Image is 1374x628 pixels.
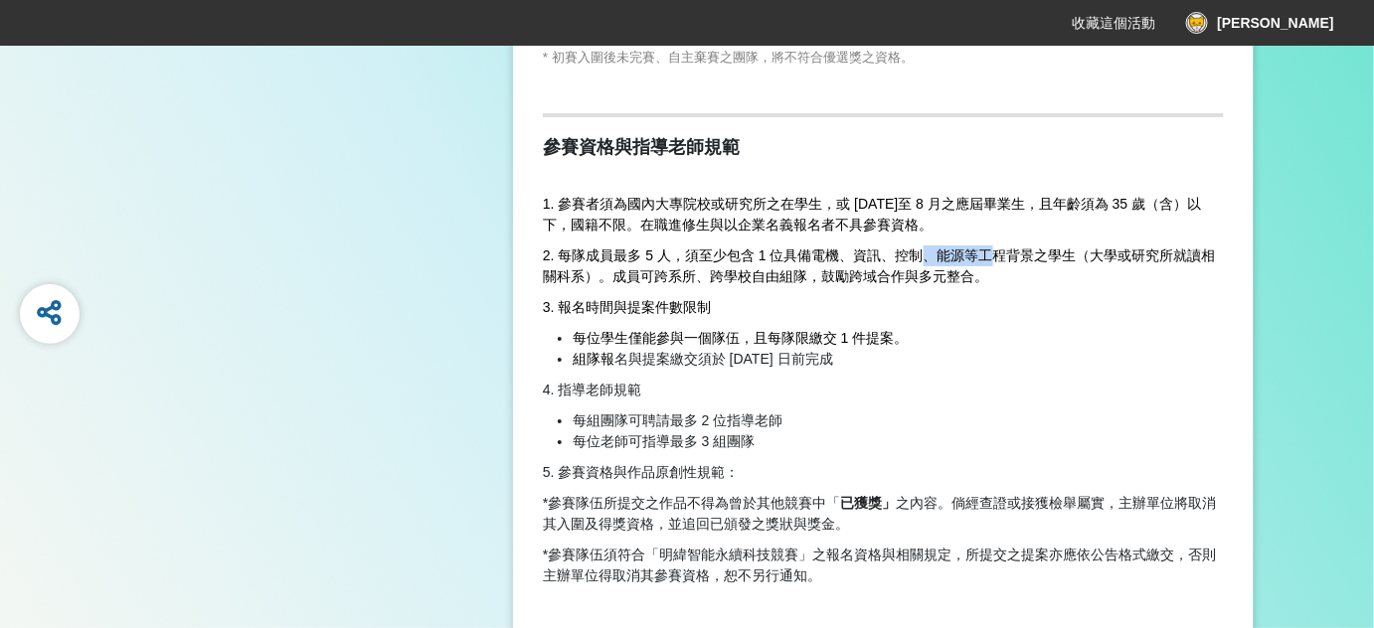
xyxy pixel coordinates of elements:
span: 5. 參賽資格與作品原創性規範： [543,464,740,480]
span: 4. 指導老師規範 [543,382,642,397]
span: 組隊報 [573,351,614,367]
span: 科技 [743,547,771,562]
strong: 已獲獎」 [840,495,896,511]
strong: 參賽資格與指導老師規範 [543,137,740,157]
span: 每位老師可指導最多 3 組團隊 [573,433,756,449]
span: * 初賽入圍後未完賽、自主棄賽之團隊，將不符合優選獎之資格。 [543,50,914,65]
span: 競賽」之報名資格與相關規定，所提交之提案亦應依公告格式繳交，否則主辦單位得取消其參賽資格，恕不另行通知。 [543,547,1216,583]
span: 名與提案繳交須於 [DATE] 日前完成 [614,351,833,367]
span: 收藏這個活動 [1073,15,1156,31]
span: 1. 參賽者須為國內大專院校或研究所之在學生，或 [DATE]至 8 月之應屆畢業生，且年齡須為 35 歲（含）以下，國籍不限。在職進修生與以企業名義報名者不具參賽資格。 [543,196,1201,233]
span: 每位學生僅能參與一個隊伍，且每隊限繳交 1 件提案。 [573,330,909,346]
span: 2. 每隊成員最多 5 人，須至少包含 1 位具備電機、資訊、控制、能源等工程背景之學生（大學或研究所就讀相關科系）。成員可跨系所、跨學校自由組隊，鼓勵跨域合作與多元整合。 [543,247,1216,284]
span: *參賽隊伍所提交之作品不得為曾於其他競賽中「 之內容。倘經查證或接獲檢舉屬實，主辦單位將取消其入圍及得獎資格，並追回已頒發之獎狀與獎金。 [543,495,1216,532]
span: 3. 報名時間與提案件數限制 [543,299,712,315]
span: *參賽隊伍須符合「明緯智能永續 [543,547,743,562]
span: 每組團隊可聘請最多 2 位指導老師 [573,412,783,428]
